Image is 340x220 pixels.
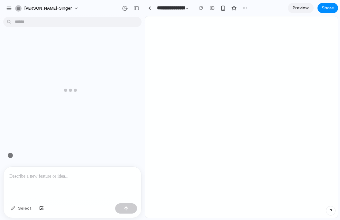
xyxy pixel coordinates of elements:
span: Share [322,5,334,11]
button: [PERSON_NAME]-singer [13,3,82,13]
span: Preview [293,5,309,11]
span: [PERSON_NAME]-singer [24,5,72,12]
button: Share [317,3,338,13]
a: Preview [288,3,314,13]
